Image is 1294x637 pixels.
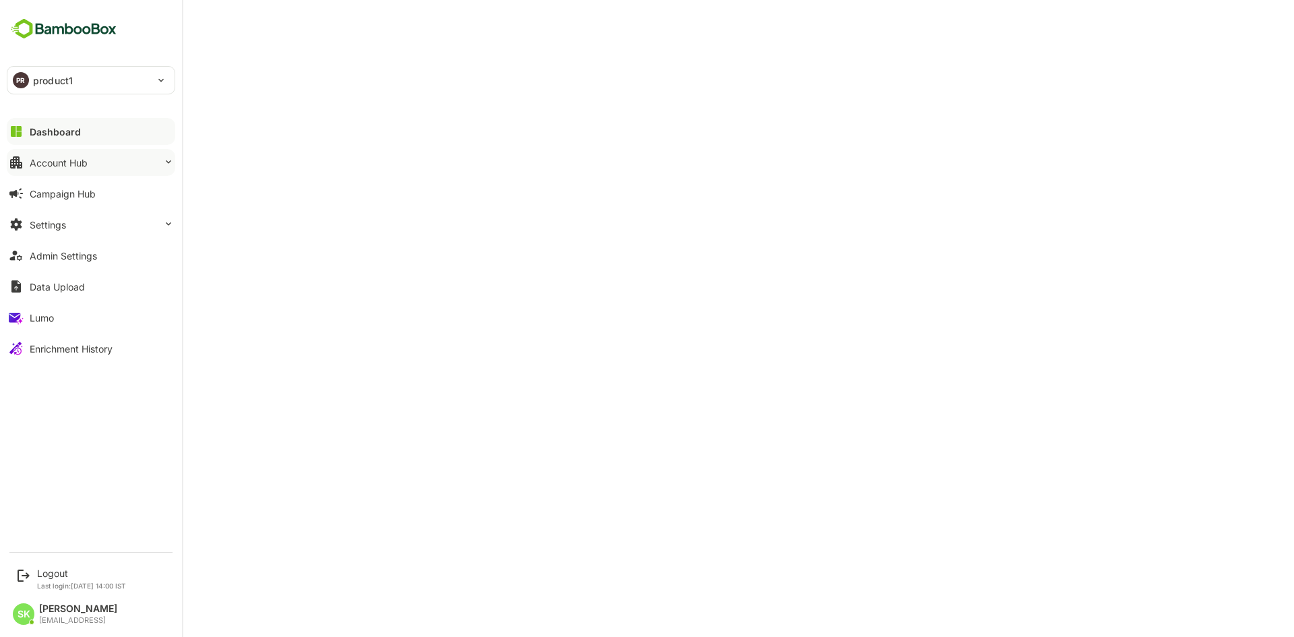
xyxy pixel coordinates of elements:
[33,73,73,88] p: product1
[7,118,175,145] button: Dashboard
[7,149,175,176] button: Account Hub
[7,211,175,238] button: Settings
[7,67,175,94] div: PRproduct1
[30,312,54,324] div: Lumo
[7,273,175,300] button: Data Upload
[13,603,34,625] div: SK
[39,603,117,615] div: [PERSON_NAME]
[7,16,121,42] img: BambooboxFullLogoMark.5f36c76dfaba33ec1ec1367b70bb1252.svg
[30,219,66,231] div: Settings
[7,335,175,362] button: Enrichment History
[13,72,29,88] div: PR
[7,180,175,207] button: Campaign Hub
[30,188,96,200] div: Campaign Hub
[7,242,175,269] button: Admin Settings
[30,281,85,293] div: Data Upload
[30,157,88,169] div: Account Hub
[7,304,175,331] button: Lumo
[30,126,81,138] div: Dashboard
[30,250,97,262] div: Admin Settings
[39,616,117,625] div: [EMAIL_ADDRESS]
[30,343,113,355] div: Enrichment History
[37,582,126,590] p: Last login: [DATE] 14:00 IST
[37,568,126,579] div: Logout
